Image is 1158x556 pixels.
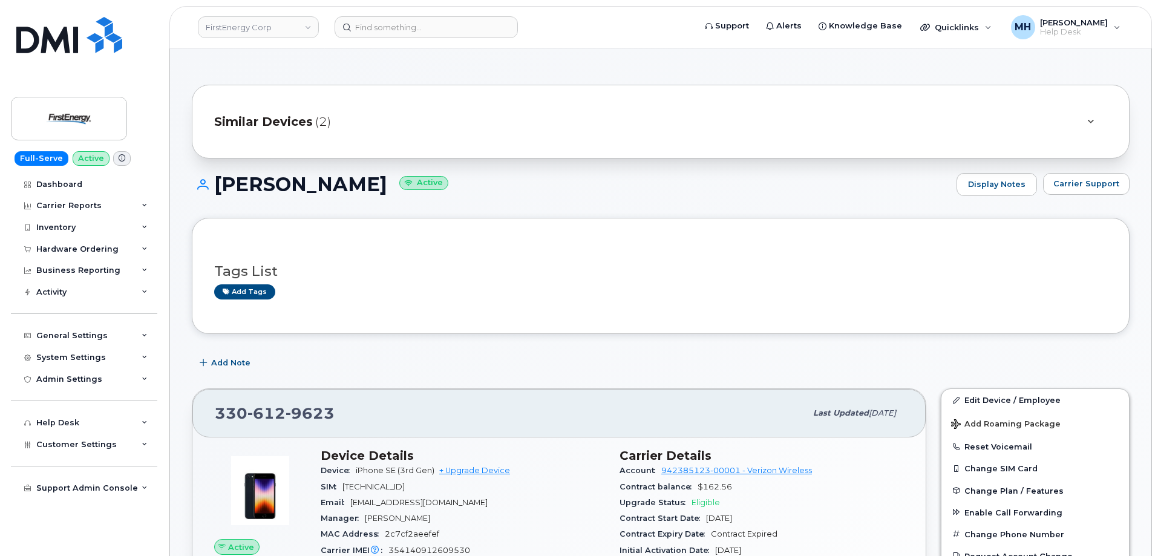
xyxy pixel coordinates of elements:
a: Edit Device / Employee [941,389,1129,411]
button: Carrier Support [1043,173,1130,195]
h3: Tags List [214,264,1107,279]
span: Contract balance [620,482,698,491]
span: 612 [247,404,286,422]
span: Email [321,498,350,507]
span: Contract Expired [711,529,777,538]
button: Reset Voicemail [941,436,1129,457]
span: Enable Call Forwarding [964,508,1062,517]
span: Manager [321,514,365,523]
span: Eligible [692,498,720,507]
span: [TECHNICAL_ID] [342,482,405,491]
a: Add tags [214,284,275,299]
a: 942385123-00001 - Verizon Wireless [661,466,812,475]
span: [EMAIL_ADDRESS][DOMAIN_NAME] [350,498,488,507]
button: Change Plan / Features [941,480,1129,502]
button: Add Roaming Package [941,411,1129,436]
h3: Carrier Details [620,448,904,463]
span: Carrier IMEI [321,546,388,555]
span: [DATE] [706,514,732,523]
span: Add Roaming Package [951,419,1061,431]
span: [DATE] [869,408,896,417]
span: Add Note [211,357,250,368]
span: 9623 [286,404,335,422]
span: 354140912609530 [388,546,470,555]
h3: Device Details [321,448,605,463]
span: (2) [315,113,331,131]
span: $162.56 [698,482,732,491]
a: + Upgrade Device [439,466,510,475]
iframe: Messenger Launcher [1105,503,1149,547]
button: Add Note [192,352,261,374]
span: 2c7cf2aeefef [385,529,439,538]
span: Initial Activation Date [620,546,715,555]
span: iPhone SE (3rd Gen) [356,466,434,475]
span: [PERSON_NAME] [365,514,430,523]
span: Carrier Support [1053,178,1119,189]
span: MAC Address [321,529,385,538]
span: Account [620,466,661,475]
span: SIM [321,482,342,491]
span: Similar Devices [214,113,313,131]
span: Change Plan / Features [964,486,1064,495]
span: 330 [215,404,335,422]
span: Upgrade Status [620,498,692,507]
a: Display Notes [957,173,1037,196]
img: image20231002-3703462-1angbar.jpeg [224,454,296,527]
button: Change SIM Card [941,457,1129,479]
span: Device [321,466,356,475]
h1: [PERSON_NAME] [192,174,950,195]
span: [DATE] [715,546,741,555]
span: Contract Expiry Date [620,529,711,538]
button: Enable Call Forwarding [941,502,1129,523]
button: Change Phone Number [941,523,1129,545]
span: Contract Start Date [620,514,706,523]
span: Last updated [813,408,869,417]
span: Active [228,541,254,553]
small: Active [399,176,448,190]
